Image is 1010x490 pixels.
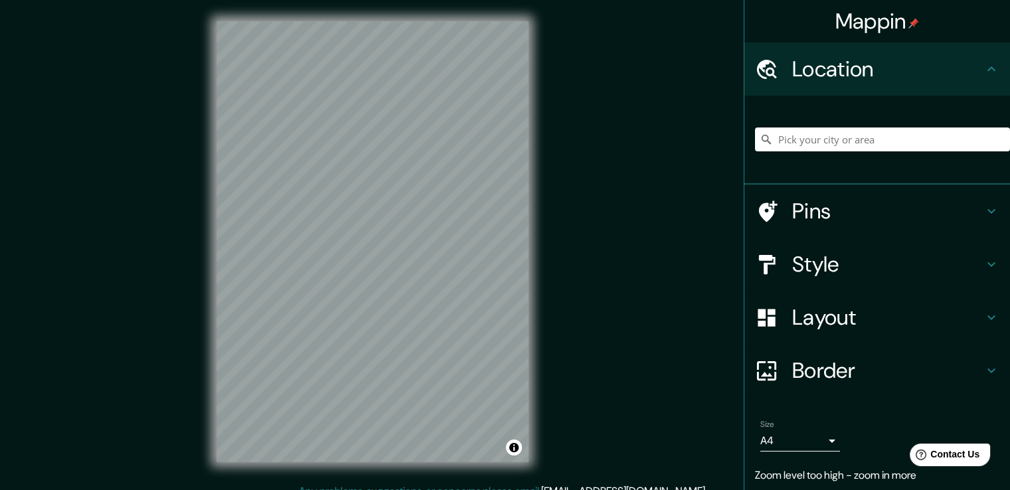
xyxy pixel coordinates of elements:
[744,344,1010,397] div: Border
[755,127,1010,151] input: Pick your city or area
[892,438,995,475] iframe: Help widget launcher
[744,238,1010,291] div: Style
[755,467,999,483] p: Zoom level too high - zoom in more
[506,440,522,455] button: Toggle attribution
[908,18,919,29] img: pin-icon.png
[835,8,920,35] h4: Mappin
[760,430,840,451] div: A4
[744,291,1010,344] div: Layout
[744,185,1010,238] div: Pins
[216,21,529,462] canvas: Map
[792,56,983,82] h4: Location
[792,251,983,278] h4: Style
[792,304,983,331] h4: Layout
[792,198,983,224] h4: Pins
[760,419,774,430] label: Size
[792,357,983,384] h4: Border
[744,42,1010,96] div: Location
